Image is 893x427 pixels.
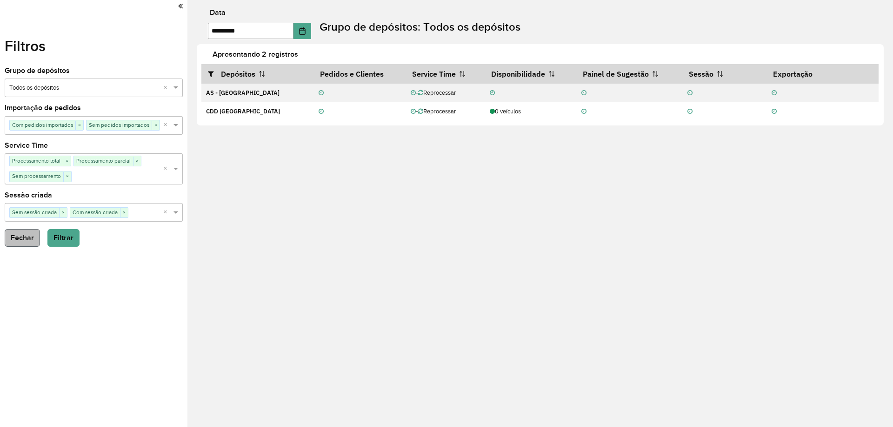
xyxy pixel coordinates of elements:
i: Não realizada [319,109,324,115]
span: Clear all [163,83,171,93]
span: Processamento total [10,156,63,165]
span: - Reprocessar [416,107,456,115]
i: Não realizada [687,109,693,115]
i: Não realizada [772,90,777,96]
th: Exportação [766,64,879,84]
strong: AS - [GEOGRAPHIC_DATA] [206,89,280,97]
span: Clear all [163,208,171,217]
i: Não realizada [411,109,416,115]
label: Grupo de depósitos: Todos os depósitos [320,19,520,35]
button: Filtrar [47,229,80,247]
label: Grupo de depósitos [5,65,70,76]
span: × [63,172,71,181]
i: Não realizada [411,90,416,96]
th: Disponibilidade [485,64,577,84]
span: Clear all [163,120,171,130]
span: × [63,157,71,166]
i: Não realizada [319,90,324,96]
span: × [75,121,83,130]
span: Processamento parcial [74,156,133,165]
label: Filtros [5,35,46,57]
th: Depósitos [201,64,313,84]
strong: CDD [GEOGRAPHIC_DATA] [206,107,280,115]
th: Painel de Sugestão [577,64,683,84]
th: Pedidos e Clientes [313,64,406,84]
span: Com pedidos importados [10,120,75,130]
span: Sem sessão criada [10,208,59,217]
span: × [133,157,141,166]
th: Service Time [406,64,485,84]
i: Abrir/fechar filtros [208,70,221,78]
i: Não realizada [581,109,586,115]
div: 0 veículos [490,107,572,116]
label: Sessão criada [5,190,52,201]
label: Data [210,7,226,18]
span: Sem pedidos importados [87,120,152,130]
i: Não realizada [490,90,495,96]
i: Não realizada [687,90,693,96]
button: Fechar [5,229,40,247]
span: Sem processamento [10,171,63,181]
label: Importação de pedidos [5,102,81,113]
i: Não realizada [772,109,777,115]
button: Choose Date [293,23,311,39]
span: - Reprocessar [416,89,456,97]
th: Sessão [683,64,767,84]
span: Com sessão criada [70,208,120,217]
span: Clear all [163,164,171,174]
span: × [120,208,128,217]
span: × [59,208,67,217]
label: Service Time [5,140,48,151]
i: Não realizada [581,90,586,96]
span: × [152,121,160,130]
